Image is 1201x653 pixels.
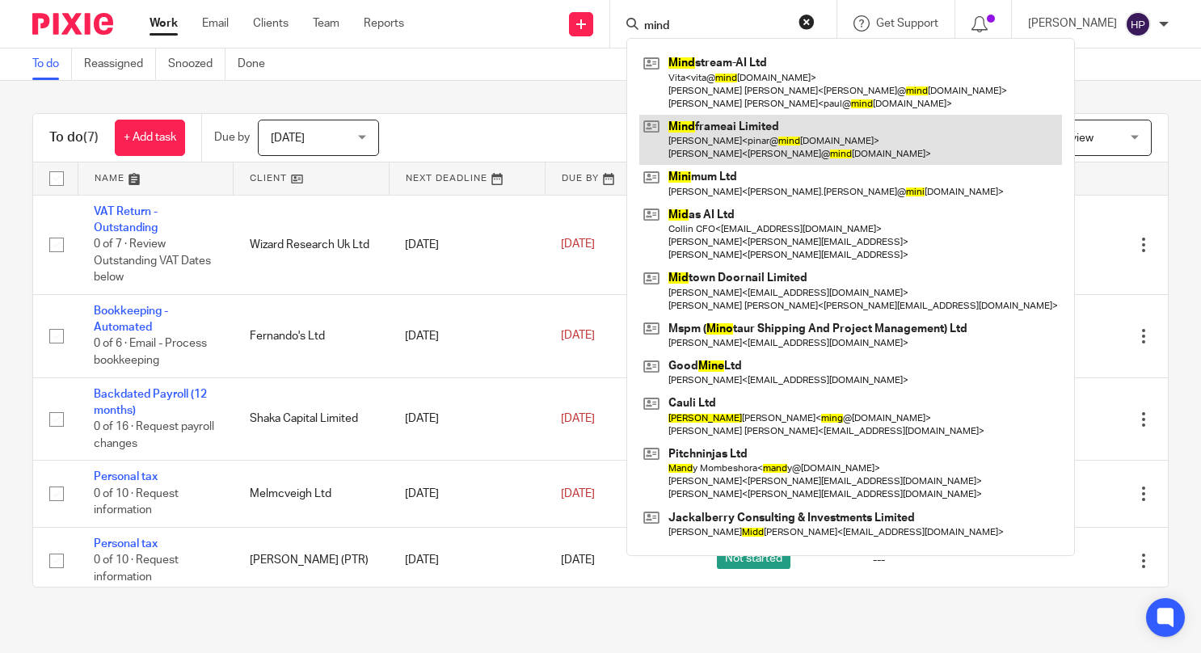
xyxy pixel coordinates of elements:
a: Work [150,15,178,32]
img: svg%3E [1125,11,1151,37]
a: Clients [253,15,289,32]
span: 0 of 10 · Request information [94,488,179,516]
a: + Add task [115,120,185,156]
a: Bookkeeping - Automated [94,305,168,333]
a: Done [238,48,277,80]
h1: To do [49,129,99,146]
td: Fernando's Ltd [234,294,390,377]
td: Wizard Research Uk Ltd [234,195,390,294]
input: Search [643,19,788,34]
span: [DATE] [561,331,595,342]
p: [PERSON_NAME] [1028,15,1117,32]
span: Get Support [876,18,938,29]
img: Pixie [32,13,113,35]
span: [DATE] [561,238,595,250]
a: To do [32,48,72,80]
div: --- [873,552,997,568]
span: Not started [717,549,790,569]
a: VAT Return - Outstanding [94,206,158,234]
span: 0 of 6 · Email - Process bookkeeping [94,339,207,367]
span: 0 of 10 · Request information [94,554,179,583]
a: Backdated Payroll (12 months) [94,389,207,416]
a: Reassigned [84,48,156,80]
a: Reports [364,15,404,32]
span: 0 of 16 · Request payroll changes [94,422,214,450]
a: Personal tax [94,471,158,482]
td: Shaka Capital Limited [234,377,390,461]
p: Due by [214,129,250,145]
span: [DATE] [561,413,595,424]
a: Snoozed [168,48,225,80]
span: [DATE] [561,555,595,567]
span: (7) [83,131,99,144]
a: Email [202,15,229,32]
td: [PERSON_NAME] (PTR) [234,527,390,593]
button: Clear [799,14,815,30]
span: [DATE] [271,133,305,144]
span: [DATE] [561,488,595,499]
td: [DATE] [389,294,545,377]
td: [DATE] [389,195,545,294]
a: Team [313,15,339,32]
td: Melmcveigh Ltd [234,461,390,527]
td: [DATE] [389,377,545,461]
td: [DATE] [389,461,545,527]
a: Personal tax [94,538,158,550]
span: 0 of 7 · Review Outstanding VAT Dates below [94,238,211,283]
td: [DATE] [389,527,545,593]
